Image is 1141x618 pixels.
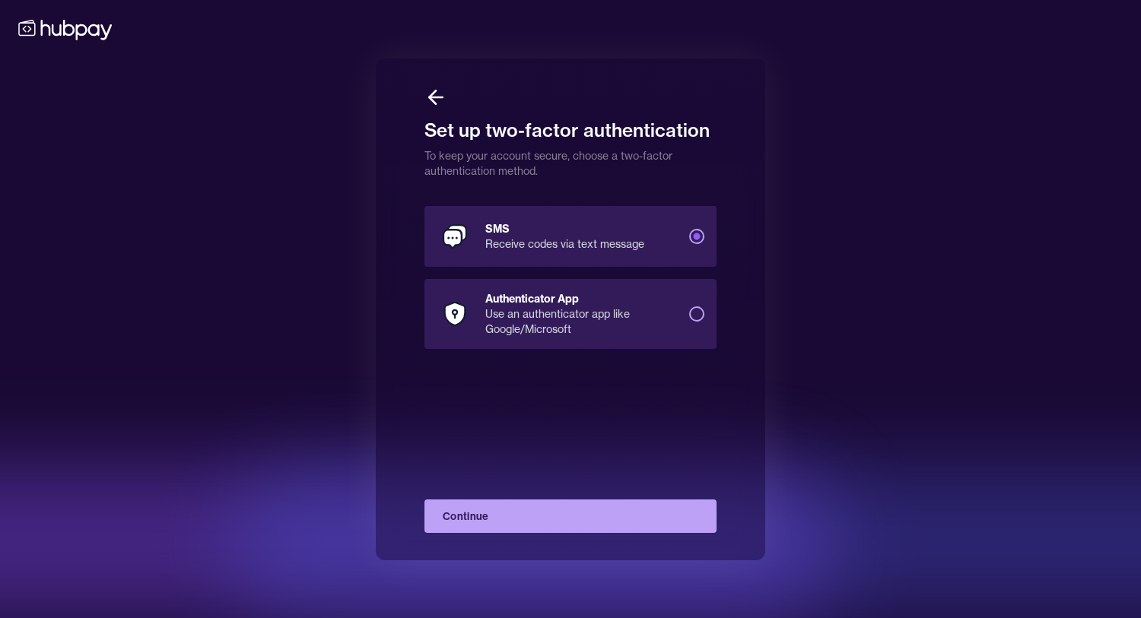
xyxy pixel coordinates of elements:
[424,109,717,142] h1: Set up two-factor authentication
[485,291,677,306] div: Authenticator App
[424,499,717,533] button: Continue
[485,221,677,236] div: SMS
[485,236,677,252] div: Receive codes via text message
[485,306,677,337] div: Use an authenticator app like Google/Microsoft
[689,306,704,322] button: Authenticator AppUse an authenticator app like Google/Microsoft
[424,142,717,179] p: To keep your account secure, choose a two-factor authentication method.
[689,229,704,244] button: SMSReceive codes via text message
